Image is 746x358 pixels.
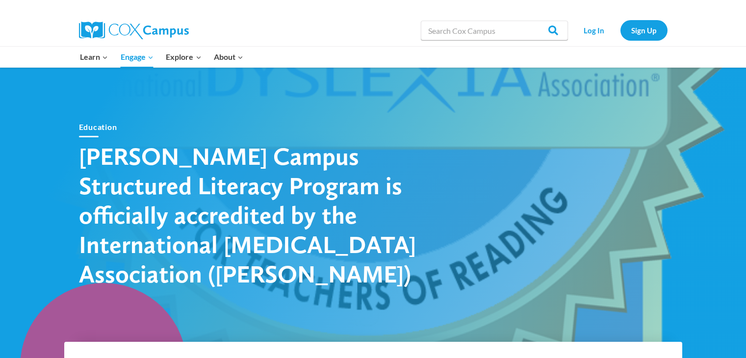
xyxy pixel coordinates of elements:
[166,51,201,63] span: Explore
[620,20,668,40] a: Sign Up
[74,47,250,67] nav: Primary Navigation
[79,122,117,131] a: Education
[79,141,422,288] h1: [PERSON_NAME] Campus Structured Literacy Program is officially accredited by the International [M...
[121,51,154,63] span: Engage
[573,20,668,40] nav: Secondary Navigation
[573,20,616,40] a: Log In
[214,51,243,63] span: About
[79,22,189,39] img: Cox Campus
[80,51,108,63] span: Learn
[421,21,568,40] input: Search Cox Campus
